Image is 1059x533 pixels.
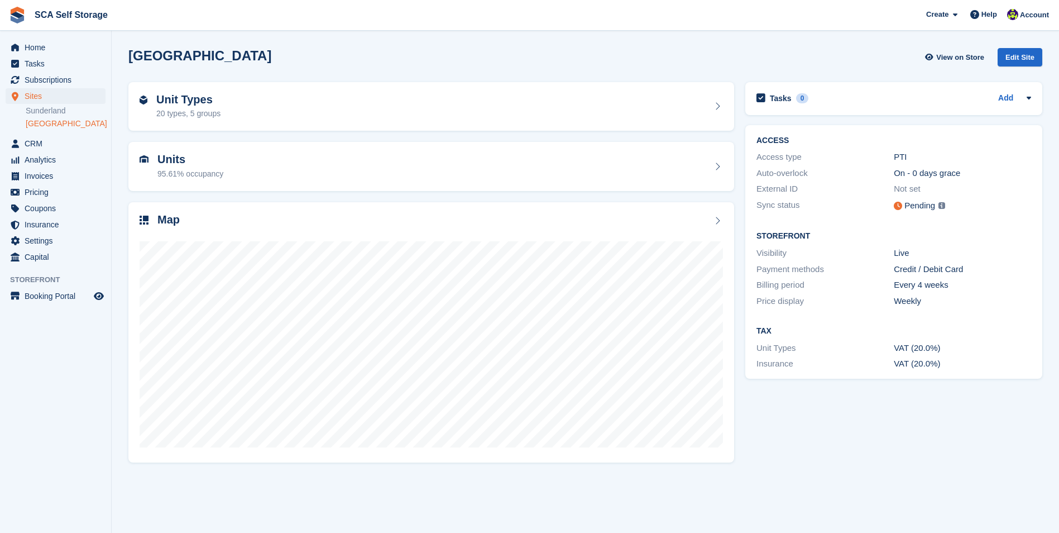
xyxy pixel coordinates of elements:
[30,6,112,24] a: SCA Self Storage
[756,247,894,260] div: Visibility
[756,327,1031,336] h2: Tax
[894,342,1031,355] div: VAT (20.0%)
[1020,9,1049,21] span: Account
[25,56,92,72] span: Tasks
[756,279,894,292] div: Billing period
[25,40,92,55] span: Home
[9,7,26,23] img: stora-icon-8386f47178a22dfd0bd8f6a31ec36ba5ce8667c1dd55bd0f319d3a0aa187defe.svg
[894,358,1031,370] div: VAT (20.0%)
[25,217,92,232] span: Insurance
[25,249,92,265] span: Capital
[926,9,948,20] span: Create
[894,279,1031,292] div: Every 4 weeks
[923,48,989,66] a: View on Store
[25,184,92,200] span: Pricing
[998,92,1013,105] a: Add
[157,168,223,180] div: 95.61% occupancy
[6,233,106,249] a: menu
[156,108,221,120] div: 20 types, 5 groups
[92,289,106,303] a: Preview store
[6,217,106,232] a: menu
[981,9,997,20] span: Help
[756,199,894,213] div: Sync status
[25,201,92,216] span: Coupons
[25,88,92,104] span: Sites
[904,199,935,212] div: Pending
[6,201,106,216] a: menu
[6,72,106,88] a: menu
[6,152,106,168] a: menu
[25,136,92,151] span: CRM
[128,142,734,191] a: Units 95.61% occupancy
[6,88,106,104] a: menu
[6,288,106,304] a: menu
[756,295,894,308] div: Price display
[756,263,894,276] div: Payment methods
[6,249,106,265] a: menu
[796,93,809,103] div: 0
[770,93,792,103] h2: Tasks
[894,263,1031,276] div: Credit / Debit Card
[1007,9,1018,20] img: Thomas Webb
[938,202,945,209] img: icon-info-grey-7440780725fd019a000dd9b08b2336e03edf1995a4989e88bcd33f0948082b44.svg
[894,295,1031,308] div: Weekly
[26,118,106,129] a: [GEOGRAPHIC_DATA]
[26,106,106,116] a: Sunderland
[25,72,92,88] span: Subscriptions
[6,168,106,184] a: menu
[756,151,894,164] div: Access type
[140,155,148,163] img: unit-icn-7be61d7bf1b0ce9d3e12c5938cc71ed9869f7b940bace4675aadf7bd6d80202e.svg
[894,183,1031,196] div: Not set
[25,152,92,168] span: Analytics
[998,48,1042,71] a: Edit Site
[756,183,894,196] div: External ID
[6,56,106,72] a: menu
[894,247,1031,260] div: Live
[25,233,92,249] span: Settings
[998,48,1042,66] div: Edit Site
[140,216,148,225] img: map-icn-33ee37083ee616e46c38cad1a60f524a97daa1e2b2c8c0bc3eb3415660979fc1.svg
[756,167,894,180] div: Auto-overlock
[25,168,92,184] span: Invoices
[10,274,111,285] span: Storefront
[156,93,221,106] h2: Unit Types
[128,48,271,63] h2: [GEOGRAPHIC_DATA]
[6,40,106,55] a: menu
[936,52,984,63] span: View on Store
[6,136,106,151] a: menu
[140,96,147,104] img: unit-type-icn-2b2737a686de81e16bb02015468b77c625bbabd49415b5ef34ead5e3b44a266d.svg
[894,167,1031,180] div: On - 0 days grace
[157,213,180,226] h2: Map
[756,342,894,355] div: Unit Types
[756,232,1031,241] h2: Storefront
[25,288,92,304] span: Booking Portal
[756,136,1031,145] h2: ACCESS
[894,151,1031,164] div: PTI
[157,153,223,166] h2: Units
[6,184,106,200] a: menu
[756,358,894,370] div: Insurance
[128,202,734,463] a: Map
[128,82,734,131] a: Unit Types 20 types, 5 groups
